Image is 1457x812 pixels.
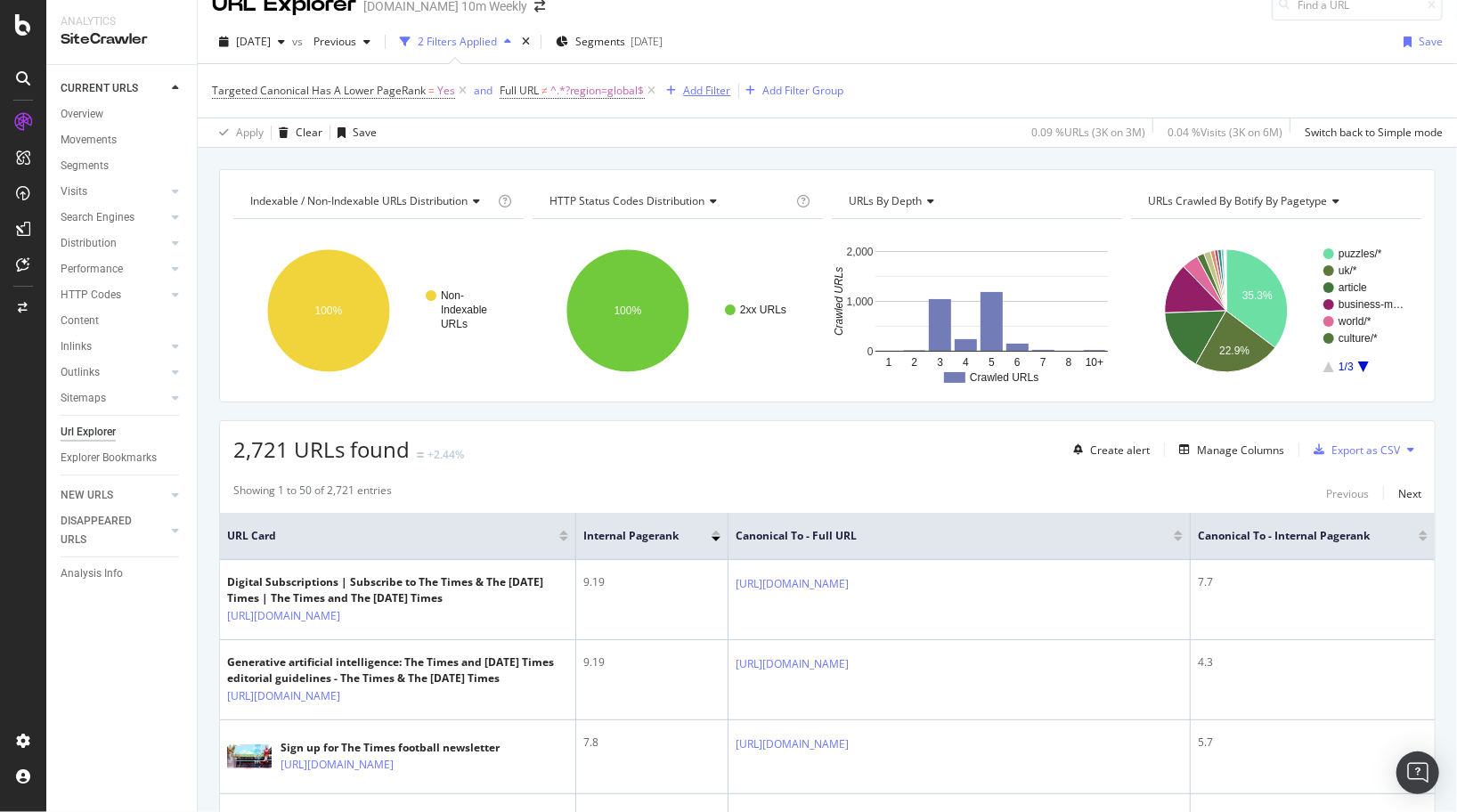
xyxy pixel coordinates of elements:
h4: URLs Crawled By Botify By pagetype [1144,187,1405,215]
button: 2 Filters Applied [393,28,518,56]
text: 8 [1066,356,1072,369]
div: CURRENT URLS [61,79,138,98]
div: 5.7 [1198,735,1428,751]
div: Content [61,312,99,330]
div: Search Engines [61,208,134,227]
text: 10+ [1086,356,1103,369]
a: Distribution [61,234,167,253]
div: [DATE] [631,34,663,49]
text: 100% [615,304,642,317]
img: main image [227,744,272,769]
text: 5 [989,356,995,369]
div: Add Filter [684,83,731,98]
div: Url Explorer [61,423,116,442]
a: [URL][DOMAIN_NAME] [281,756,394,774]
span: Internal Pagerank [583,528,685,544]
div: 9.19 [583,654,720,670]
div: Analysis Info [61,564,123,583]
button: Manage Columns [1172,439,1284,460]
span: Yes [437,78,455,103]
div: Overview [61,105,103,124]
div: HTTP Codes [61,286,121,304]
div: Next [1398,486,1421,501]
button: Add Filter Group [739,80,844,101]
div: DISAPPEARED URLS [61,512,151,549]
span: = [428,83,435,98]
button: Export as CSV [1306,435,1400,464]
text: 1,000 [847,296,874,308]
a: Explorer Bookmarks [61,449,184,467]
svg: A chart. [233,233,524,388]
a: Content [61,312,184,330]
div: 0.04 % Visits ( 3K on 6M ) [1168,125,1282,140]
div: Digital Subscriptions | Subscribe to The Times & The [DATE] Times | The Times and The [DATE] Times [227,574,568,606]
a: Segments [61,157,184,175]
a: Performance [61,260,167,279]
button: Clear [272,118,322,147]
div: Movements [61,131,117,150]
a: Search Engines [61,208,167,227]
text: article [1339,281,1367,294]
svg: A chart. [832,233,1122,388]
div: 4.3 [1198,654,1428,670]
button: Apply [212,118,264,147]
text: Indexable [441,304,487,316]
svg: A chart. [533,233,823,388]
button: Save [1396,28,1443,56]
text: 2 [911,356,917,369]
div: Performance [61,260,123,279]
span: URLs Crawled By Botify By pagetype [1148,193,1327,208]
div: Add Filter Group [763,83,844,98]
text: URLs [441,318,468,330]
div: 7.8 [583,735,720,751]
a: CURRENT URLS [61,79,167,98]
div: Sign up for The Times football newsletter [281,740,500,756]
button: [DATE] [212,28,292,56]
a: [URL][DOMAIN_NAME] [736,575,849,593]
div: +2.44% [427,447,464,462]
span: Canonical To - Full URL [736,528,1147,544]
a: [URL][DOMAIN_NAME] [227,607,340,625]
span: 2,721 URLs found [233,434,410,464]
text: business-m… [1339,298,1404,311]
h4: URLs by Depth [845,187,1106,215]
span: Canonical To - Internal Pagerank [1198,528,1392,544]
div: Distribution [61,234,117,253]
a: Overview [61,105,184,124]
div: SiteCrawler [61,29,183,50]
text: 22.9% [1219,345,1249,357]
div: Create alert [1090,443,1150,458]
div: times [518,33,533,51]
a: NEW URLS [61,486,167,505]
text: 3 [937,356,943,369]
div: Showing 1 to 50 of 2,721 entries [233,483,392,504]
div: 9.19 [583,574,720,590]
div: Save [1419,34,1443,49]
text: world/* [1338,315,1372,328]
button: Segments[DATE] [549,28,670,56]
a: Url Explorer [61,423,184,442]
button: Create alert [1066,435,1150,464]
div: Explorer Bookmarks [61,449,157,467]
text: puzzles/* [1339,248,1382,260]
div: Previous [1326,486,1369,501]
button: and [474,82,492,99]
button: Previous [1326,483,1369,504]
div: Manage Columns [1197,443,1284,458]
div: Segments [61,157,109,175]
span: ^.*?region=global$ [550,78,645,103]
a: Sitemaps [61,389,167,408]
button: Previous [306,28,378,56]
span: HTTP Status Codes Distribution [549,193,704,208]
h4: Indexable / Non-Indexable URLs Distribution [247,187,494,215]
text: 4 [963,356,969,369]
text: 2,000 [847,246,874,258]
div: 0.09 % URLs ( 3K on 3M ) [1031,125,1145,140]
svg: A chart. [1131,233,1421,388]
span: vs [292,34,306,49]
button: Next [1398,483,1421,504]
